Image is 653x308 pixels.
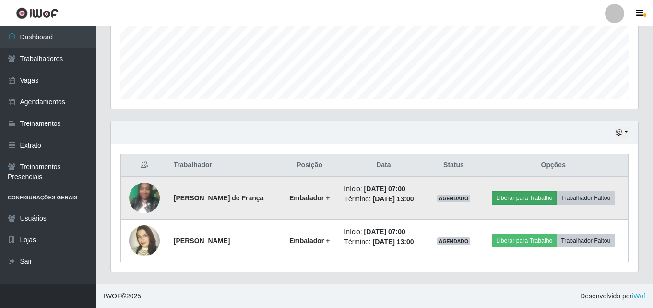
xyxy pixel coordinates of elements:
th: Opções [478,154,628,177]
strong: [PERSON_NAME] [174,237,230,245]
li: Término: [344,194,423,204]
button: Trabalhador Faltou [557,191,615,205]
img: 1719496420169.jpeg [129,208,160,274]
span: IWOF [104,292,121,300]
button: Liberar para Trabalho [492,191,557,205]
span: AGENDADO [437,237,471,245]
li: Início: [344,227,423,237]
span: © 2025 . [104,291,143,301]
span: AGENDADO [437,195,471,202]
time: [DATE] 13:00 [372,195,414,203]
li: Término: [344,237,423,247]
span: Desenvolvido por [580,291,645,301]
strong: Embalador + [289,237,330,245]
img: 1713098995975.jpeg [129,177,160,218]
th: Data [338,154,428,177]
a: iWof [632,292,645,300]
time: [DATE] 13:00 [372,238,414,246]
th: Trabalhador [168,154,281,177]
th: Status [428,154,478,177]
button: Liberar para Trabalho [492,234,557,247]
time: [DATE] 07:00 [364,185,405,193]
img: CoreUI Logo [16,7,59,19]
button: Trabalhador Faltou [557,234,615,247]
strong: [PERSON_NAME] de França [174,194,263,202]
li: Início: [344,184,423,194]
strong: Embalador + [289,194,330,202]
time: [DATE] 07:00 [364,228,405,235]
th: Posição [281,154,338,177]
